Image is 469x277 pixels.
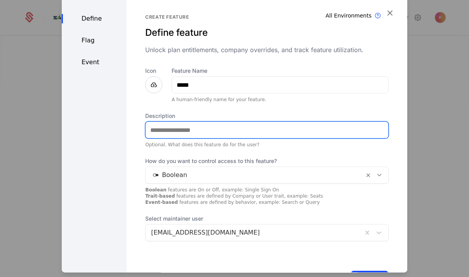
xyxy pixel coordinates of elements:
[145,157,389,165] span: How do you want to control access to this feature?
[145,112,389,120] label: Description
[145,142,389,148] div: Optional. What does this feature do for the user?
[172,96,389,103] div: A human-friendly name for your feature.
[172,67,389,75] label: Feature Name
[62,14,127,23] div: Define
[145,26,389,39] div: Define feature
[145,215,389,223] span: Select maintainer user
[145,67,162,75] label: Icon
[326,12,372,19] div: All Environments
[145,200,178,205] strong: Event-based
[145,187,167,193] strong: Boolean
[145,14,389,20] div: Create feature
[62,58,127,67] div: Event
[62,36,127,45] div: Flag
[145,193,175,199] strong: Trait-based
[145,187,389,205] div: features are On or Off, example: Single Sign On features are defined by Company or User trait, ex...
[145,45,389,54] div: Unlock plan entitlements, company overrides, and track feature utilization.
